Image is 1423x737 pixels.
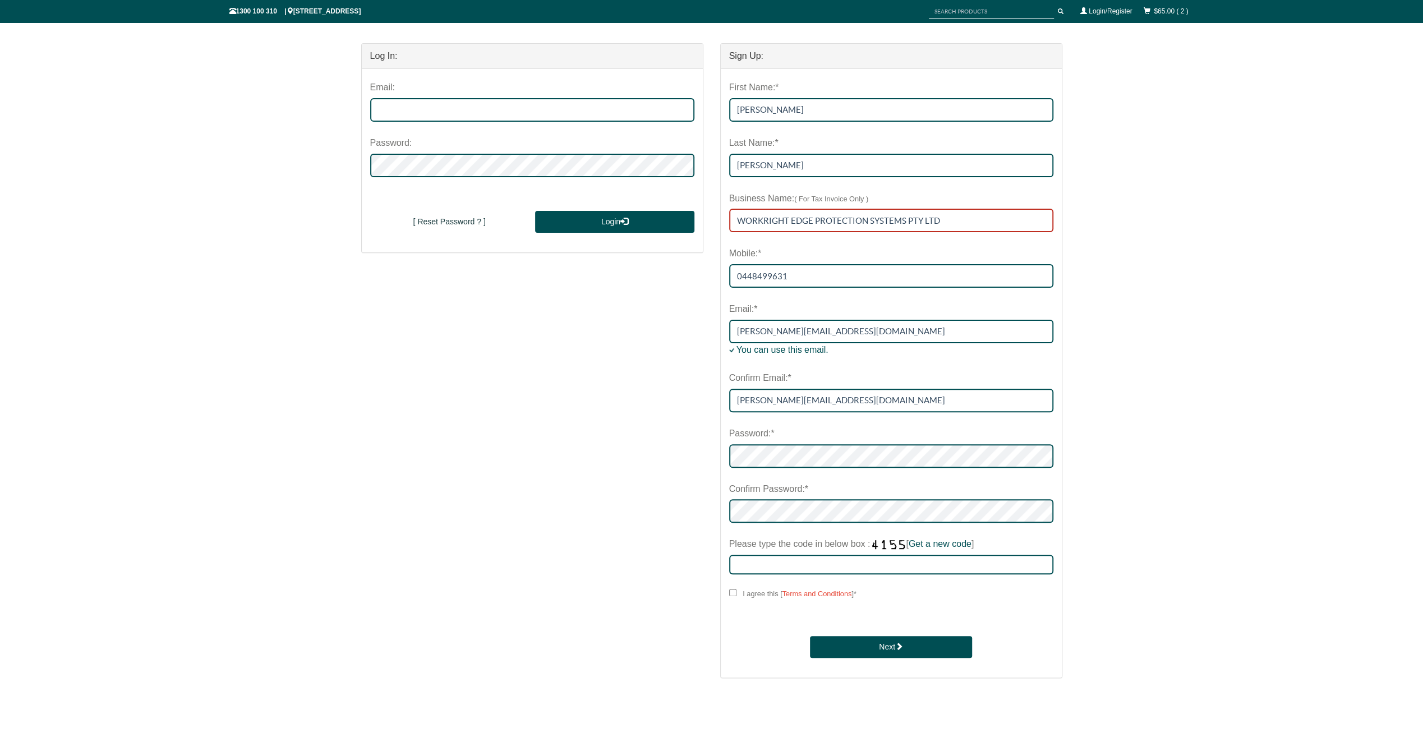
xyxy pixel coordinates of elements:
strong: I agree this [ ] [743,589,854,598]
a: Login/Register [1089,7,1132,15]
label: Email:* [729,299,758,320]
iframe: LiveChat chat widget [1199,437,1423,698]
label: Last Name:* [729,133,779,154]
span: 1300 100 310 | [STREET_ADDRESS] [229,7,361,15]
img: email_check_yes.png [729,348,734,353]
label: Confirm Password:* [729,479,808,500]
label: Password: [370,133,412,154]
button: Next [810,636,972,658]
label: Mobile:* [729,243,762,264]
button: Login [535,211,694,233]
span: You can use this email. [736,345,828,354]
label: Password:* [729,423,775,444]
label: Confirm Email:* [729,368,791,389]
input: SEARCH PRODUCTS [929,4,1054,19]
label: Email: [370,77,395,98]
span: ( For Tax Invoice Only ) [794,195,868,203]
a: Get a new code [909,539,971,549]
button: [ Reset Password ? ] [370,211,529,233]
strong: Log In: [370,51,398,61]
a: Terms and Conditions [782,589,852,598]
label: First Name:* [729,77,779,98]
img: Click here for another number [870,540,906,550]
label: Business Name: [729,188,869,209]
label: Please type the code in below box : [ ] [729,534,974,555]
a: $65.00 ( 2 ) [1154,7,1188,15]
strong: Sign Up: [729,51,763,61]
